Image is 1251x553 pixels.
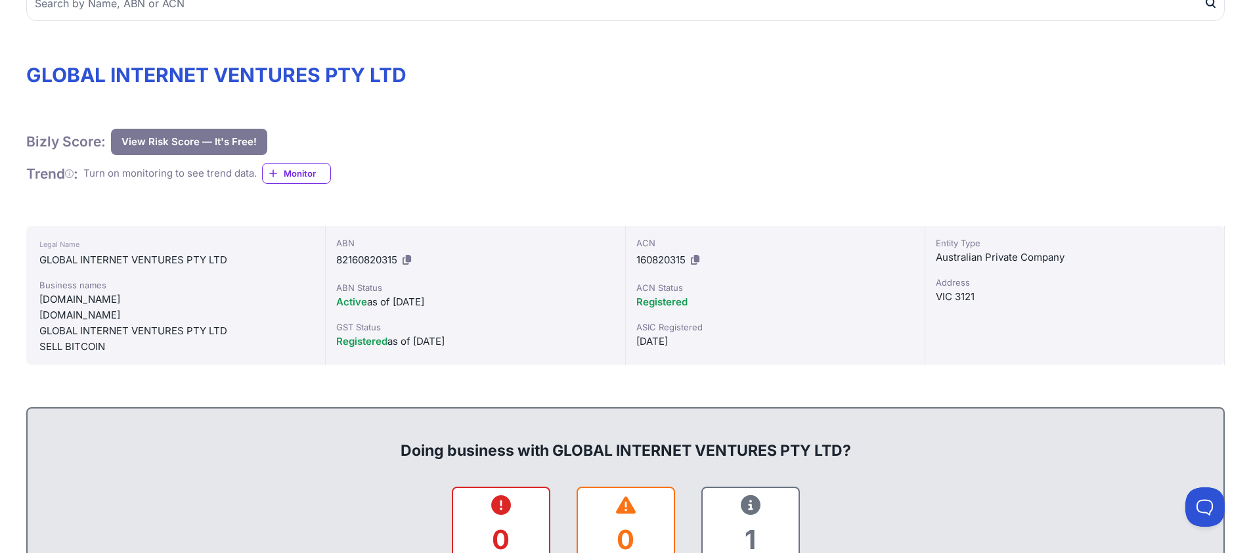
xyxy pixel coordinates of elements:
div: SELL BITCOIN [39,339,312,355]
span: 160820315 [636,254,686,266]
div: ABN [336,236,614,250]
div: Entity Type [936,236,1214,250]
div: Legal Name [39,236,312,252]
span: 82160820315 [336,254,397,266]
span: Monitor [284,167,330,180]
div: GST Status [336,321,614,334]
div: as of [DATE] [336,334,614,349]
div: Australian Private Company [936,250,1214,265]
div: Business names [39,278,312,292]
div: Turn on monitoring to see trend data. [83,166,257,181]
div: ASIC Registered [636,321,914,334]
span: Registered [336,335,387,347]
div: GLOBAL INTERNET VENTURES PTY LTD [39,323,312,339]
div: ABN Status [336,281,614,294]
button: View Risk Score — It's Free! [111,129,267,155]
div: VIC 3121 [936,289,1214,305]
a: Monitor [262,163,331,184]
div: Doing business with GLOBAL INTERNET VENTURES PTY LTD? [41,419,1210,461]
div: GLOBAL INTERNET VENTURES PTY LTD [39,252,312,268]
div: ACN [636,236,914,250]
div: ACN Status [636,281,914,294]
div: Address [936,276,1214,289]
div: [DOMAIN_NAME] [39,292,312,307]
h1: Trend : [26,165,78,183]
h1: GLOBAL INTERNET VENTURES PTY LTD [26,63,1225,87]
span: Registered [636,296,688,308]
span: Active [336,296,367,308]
div: [DOMAIN_NAME] [39,307,312,323]
div: as of [DATE] [336,294,614,310]
iframe: Toggle Customer Support [1185,487,1225,527]
h1: Bizly Score: [26,133,106,150]
div: [DATE] [636,334,914,349]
